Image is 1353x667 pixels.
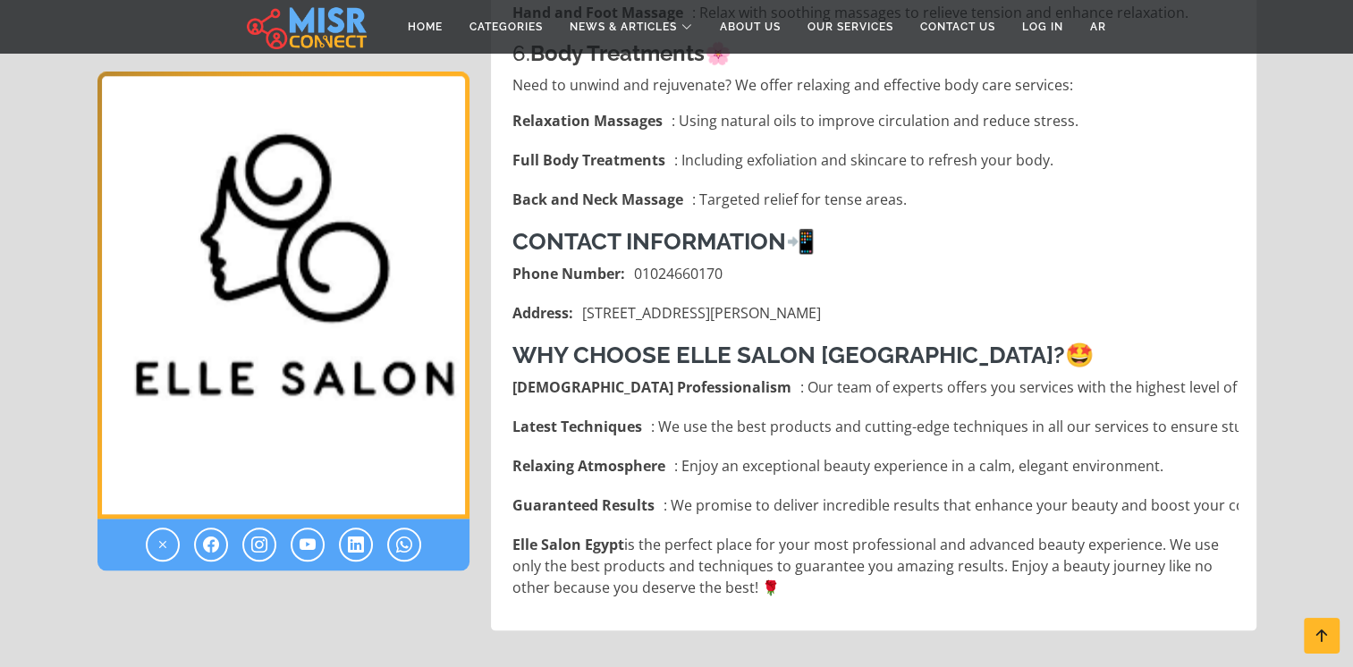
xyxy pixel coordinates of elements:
li: 01024660170 [512,263,1239,284]
strong: Relaxing Atmosphere [512,455,665,477]
strong: Guaranteed Results [512,494,655,516]
a: Our Services [794,10,907,44]
a: Home [394,10,456,44]
p: Need to unwind and rejuvenate? We offer relaxing and effective body care services: [512,74,1239,96]
a: Log in [1009,10,1077,44]
li: : Our team of experts offers you services with the highest level of accuracy and quality. [512,376,1239,398]
strong: Latest Techniques [512,416,642,437]
strong: Phone Number: [512,263,625,284]
h3: 📲 [512,228,1239,256]
li: : We promise to deliver incredible results that enhance your beauty and boost your confidence. [512,494,1239,516]
span: News & Articles [570,19,677,35]
a: Contact Us [907,10,1009,44]
a: News & Articles [556,10,706,44]
a: About Us [706,10,794,44]
li: : Targeted relief for tense areas. [512,189,1239,210]
a: AR [1077,10,1120,44]
strong: Back and Neck Massage [512,189,683,210]
strong: [DEMOGRAPHIC_DATA] Professionalism [512,376,791,398]
strong: Address: [512,302,573,324]
strong: Elle Salon Egypt [512,535,624,554]
strong: Contact Information [512,228,786,255]
li: : Including exfoliation and skincare to refresh your body. [512,149,1239,171]
a: Categories [456,10,556,44]
li: : Using natural oils to improve circulation and reduce stress. [512,110,1239,131]
strong: Full Body Treatments [512,149,665,171]
div: 1 / 1 [97,72,469,519]
img: Elle Salon Egypt [97,72,469,519]
li: : We use the best products and cutting-edge techniques in all our services to ensure stunning res... [512,416,1239,437]
h3: 🤩 [512,342,1239,369]
strong: Body Treatments [530,40,705,66]
li: [STREET_ADDRESS][PERSON_NAME] [512,302,1239,324]
strong: Why Choose Elle Salon [GEOGRAPHIC_DATA]? [512,342,1065,368]
p: is the perfect place for your most professional and advanced beauty experience. We use only the b... [512,534,1239,598]
li: : Enjoy an exceptional beauty experience in a calm, elegant environment. [512,455,1239,477]
strong: Relaxation Massages [512,110,663,131]
img: main.misr_connect [247,4,367,49]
